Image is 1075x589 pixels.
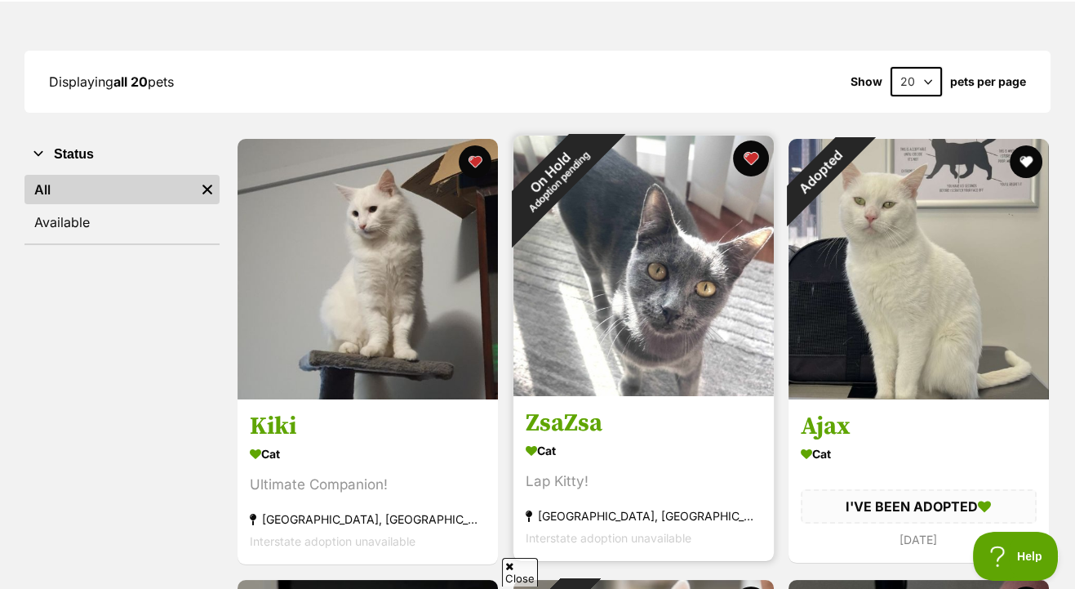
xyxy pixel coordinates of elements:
[788,139,1049,399] img: Ajax
[526,149,592,215] span: Adoption pending
[24,172,220,243] div: Status
[526,531,691,545] span: Interstate adoption unavailable
[49,74,174,90] span: Displaying pets
[250,411,486,442] h3: Kiki
[788,399,1049,563] a: Ajax Cat I'VE BEEN ADOPTED [DATE] favourite
[24,144,220,165] button: Status
[526,439,762,462] div: Cat
[732,141,768,176] button: favourite
[851,75,882,88] span: Show
[801,442,1037,466] div: Cat
[24,207,220,237] a: Available
[801,529,1037,551] div: [DATE]
[250,442,486,466] div: Cat
[801,411,1037,442] h3: Ajax
[801,489,1037,524] div: I'VE BEEN ADOPTED
[950,75,1026,88] label: pets per page
[24,175,195,204] a: All
[513,395,774,561] a: ZsaZsa Cat Lap Kitty! [GEOGRAPHIC_DATA], [GEOGRAPHIC_DATA] Interstate adoption unavailable favourite
[238,139,498,399] img: Kiki
[250,534,415,548] span: Interstate adoption unavailable
[788,386,1049,403] a: Adopted
[973,532,1059,581] iframe: Help Scout Beacon - Open
[113,74,148,90] strong: all 20
[526,408,762,439] h3: ZsaZsa
[526,505,762,527] div: [GEOGRAPHIC_DATA], [GEOGRAPHIC_DATA]
[766,116,877,228] div: Adopted
[482,105,625,248] div: On Hold
[502,558,538,587] span: Close
[238,399,498,564] a: Kiki Cat Ultimate Companion! [GEOGRAPHIC_DATA], [GEOGRAPHIC_DATA] Interstate adoption unavailable...
[250,508,486,530] div: [GEOGRAPHIC_DATA], [GEOGRAPHIC_DATA]
[195,175,220,204] a: Remove filter
[250,474,486,496] div: Ultimate Companion!
[526,471,762,493] div: Lap Kitty!
[459,145,491,178] button: favourite
[513,136,774,396] img: ZsaZsa
[1010,145,1042,178] button: favourite
[513,383,774,399] a: On HoldAdoption pending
